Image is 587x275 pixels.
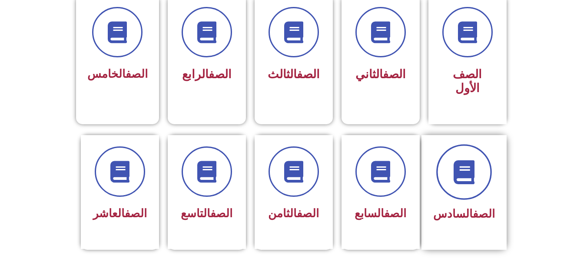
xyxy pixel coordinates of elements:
[355,67,406,81] span: الثاني
[453,67,482,95] span: الصف الأول
[297,207,319,220] a: الصف
[182,67,232,81] span: الرابع
[433,207,495,220] span: السادس
[383,67,406,81] a: الصف
[268,207,319,220] span: الثامن
[126,67,148,80] a: الصف
[181,207,232,220] span: التاسع
[268,67,320,81] span: الثالث
[87,67,148,80] span: الخامس
[93,207,147,220] span: العاشر
[209,67,232,81] a: الصف
[210,207,232,220] a: الصف
[297,67,320,81] a: الصف
[384,207,406,220] a: الصف
[473,207,495,220] a: الصف
[125,207,147,220] a: الصف
[355,207,406,220] span: السابع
